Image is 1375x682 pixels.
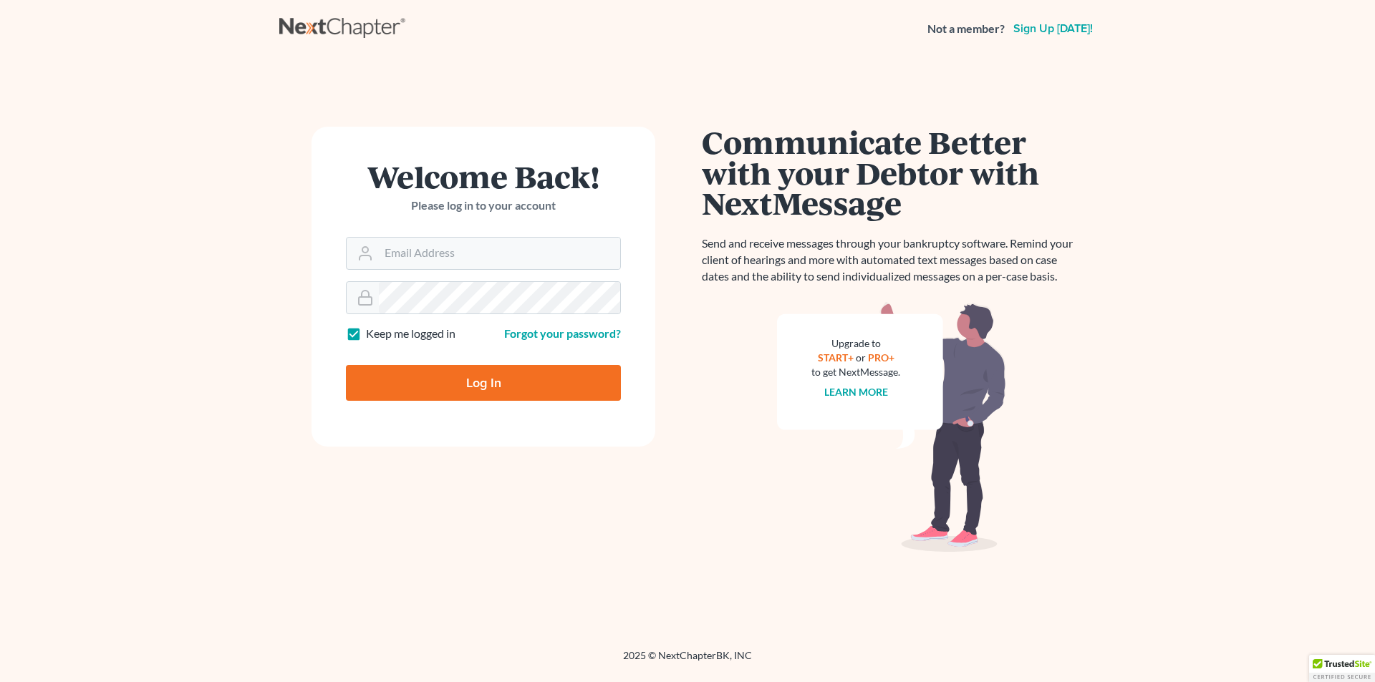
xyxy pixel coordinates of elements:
[702,127,1081,218] h1: Communicate Better with your Debtor with NextMessage
[927,21,1005,37] strong: Not a member?
[1309,655,1375,682] div: TrustedSite Certified
[811,365,900,379] div: to get NextMessage.
[379,238,620,269] input: Email Address
[777,302,1006,552] img: nextmessage_bg-59042aed3d76b12b5cd301f8e5b87938c9018125f34e5fa2b7a6b67550977c72.svg
[366,326,455,342] label: Keep me logged in
[856,351,866,364] span: or
[824,386,888,398] a: Learn more
[1010,23,1096,34] a: Sign up [DATE]!
[811,336,900,351] div: Upgrade to
[346,161,621,192] h1: Welcome Back!
[702,235,1081,285] p: Send and receive messages through your bankruptcy software. Remind your client of hearings and mo...
[868,351,894,364] a: PRO+
[504,326,621,340] a: Forgot your password?
[818,351,854,364] a: START+
[346,365,621,401] input: Log In
[279,648,1096,674] div: 2025 © NextChapterBK, INC
[346,198,621,214] p: Please log in to your account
